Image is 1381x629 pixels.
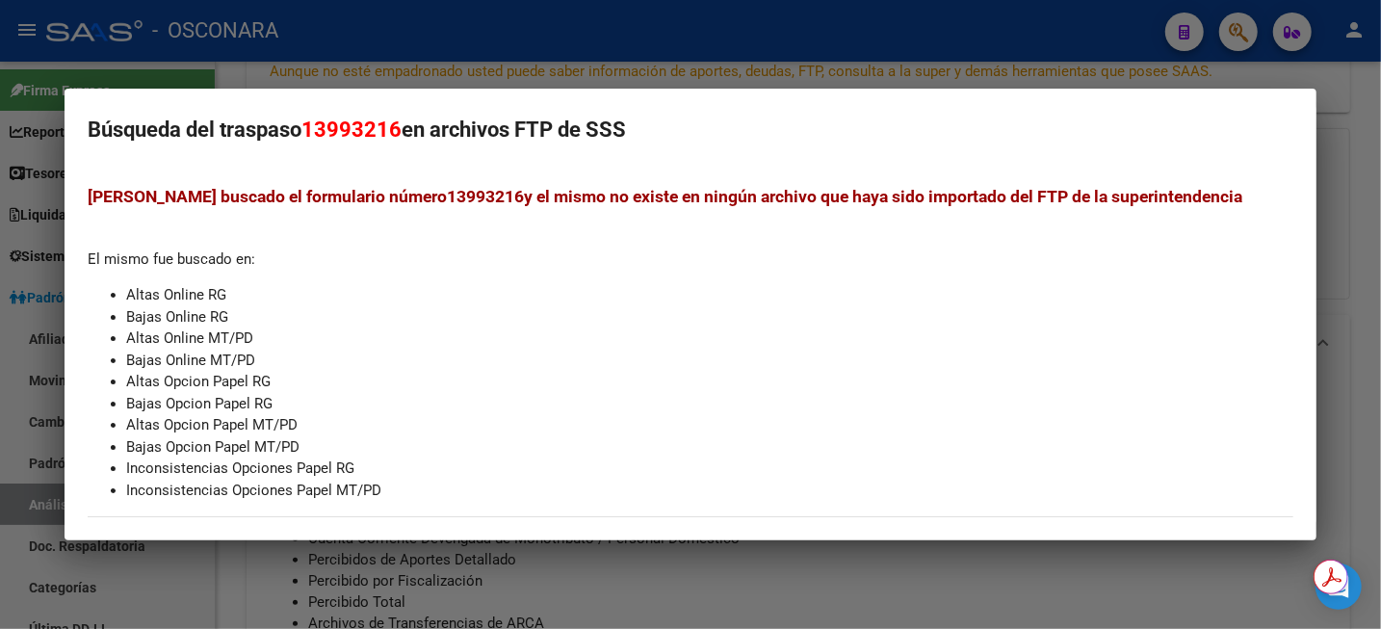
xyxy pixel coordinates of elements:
li: Bajas Online RG [126,306,1293,328]
li: Inconsistencias Opciones Papel RG [126,458,1293,480]
strong: 13993216 [447,187,524,206]
li: Inconsistencias Opciones Papel MT/PD [126,480,1293,502]
li: Bajas Opcion Papel RG [126,393,1293,415]
span: [PERSON_NAME] buscado el formulario número y el mismo no existe en ningún archivo que haya sido i... [88,187,1242,206]
li: Bajas Opcion Papel MT/PD [126,436,1293,459]
div: El mismo fue buscado en: [88,184,1293,501]
li: Altas Online MT/PD [126,328,1293,350]
li: Altas Opcion Papel RG [126,371,1293,393]
h2: Búsqueda del traspaso en archivos FTP de SSS [88,112,1293,148]
li: Altas Online RG [126,284,1293,306]
li: Altas Opcion Papel MT/PD [126,414,1293,436]
span: 13993216 [301,118,402,142]
li: Bajas Online MT/PD [126,350,1293,372]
